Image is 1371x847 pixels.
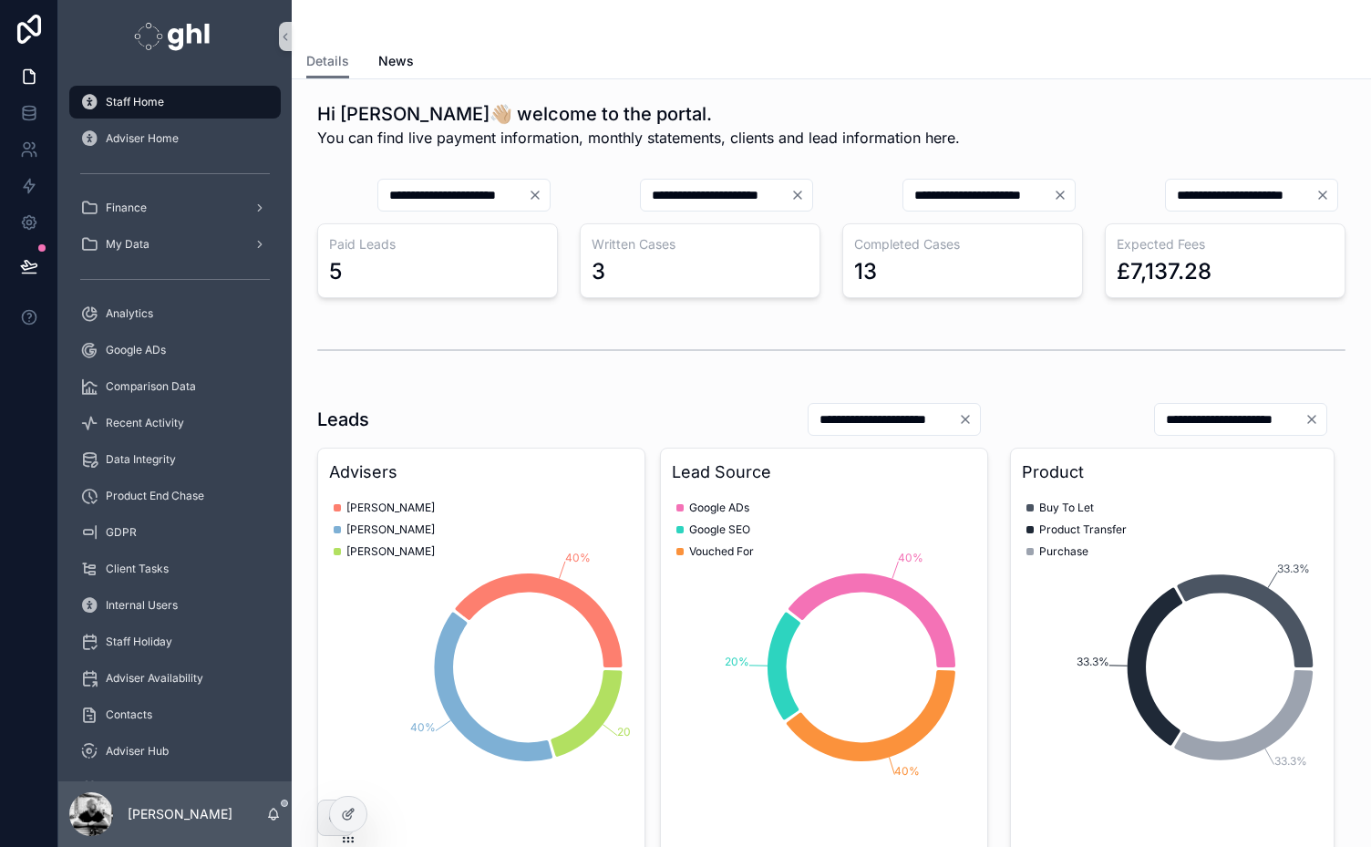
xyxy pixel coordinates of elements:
tspan: 33.3% [1274,754,1307,768]
div: 3 [592,257,605,286]
span: Staff Holiday [106,635,172,649]
a: Data Integrity [69,443,281,476]
div: 13 [854,257,877,286]
span: Meet The Team [106,780,187,795]
div: 5 [329,257,342,286]
tspan: 40% [895,764,921,778]
div: chart [329,492,634,842]
a: Details [306,45,349,79]
a: GDPR [69,516,281,549]
button: Clear [1315,188,1337,202]
span: Google ADs [106,343,166,357]
div: scrollable content [58,73,292,781]
span: Internal Users [106,598,178,613]
span: My Data [106,237,149,252]
a: Client Tasks [69,553,281,585]
span: Product Transfer [1039,522,1127,537]
span: Google SEO [689,522,750,537]
span: Contacts [106,708,152,722]
button: Clear [790,188,812,202]
div: £7,137.28 [1117,257,1211,286]
span: Staff Home [106,95,164,109]
h3: Completed Cases [854,235,1071,253]
a: Product End Chase [69,480,281,512]
span: [PERSON_NAME] [346,501,435,515]
h3: Paid Leads [329,235,546,253]
h1: Leads [317,407,369,432]
span: GDPR [106,525,137,540]
span: Vouched For [689,544,754,559]
span: You can find live payment information, monthly statements, clients and lead information here. [317,127,960,149]
a: Google ADs [69,334,281,367]
span: Finance [106,201,147,215]
button: Clear [958,412,980,427]
div: chart [672,492,976,842]
a: Finance [69,191,281,224]
h3: Product [1022,460,1323,485]
a: Adviser Home [69,122,281,155]
div: chart [1022,492,1323,842]
button: Clear [1304,412,1326,427]
h3: Expected Fees [1117,235,1334,253]
tspan: 33.3% [1278,562,1311,575]
a: Contacts [69,698,281,731]
h3: Advisers [329,460,634,485]
span: News [378,52,414,70]
span: Details [306,52,349,70]
a: My Data [69,228,281,261]
img: App logo [134,22,215,51]
tspan: 40% [410,720,436,734]
span: Recent Activity [106,416,184,430]
p: [PERSON_NAME] [128,805,232,823]
tspan: 20% [617,725,642,739]
a: Meet The Team [69,771,281,804]
tspan: 40% [565,551,591,564]
span: Data Integrity [106,452,176,467]
span: Buy To Let [1039,501,1094,515]
h3: Written Cases [592,235,809,253]
span: Google ADs [689,501,749,515]
tspan: 40% [899,551,924,564]
button: Clear [528,188,550,202]
a: Staff Home [69,86,281,119]
a: Internal Users [69,589,281,622]
a: Comparison Data [69,370,281,403]
span: Client Tasks [106,562,169,576]
a: Adviser Availability [69,662,281,695]
span: Adviser Availability [106,671,203,686]
span: Purchase [1039,544,1088,559]
h3: Lead Source [672,460,976,485]
span: [PERSON_NAME] [346,522,435,537]
span: Adviser Home [106,131,179,146]
a: Recent Activity [69,407,281,439]
button: Clear [1053,188,1075,202]
span: Analytics [106,306,153,321]
span: Adviser Hub [106,744,169,759]
a: News [378,45,414,81]
a: Staff Holiday [69,625,281,658]
span: Product End Chase [106,489,204,503]
a: Adviser Hub [69,735,281,768]
span: Comparison Data [106,379,196,394]
a: Analytics [69,297,281,330]
span: [PERSON_NAME] [346,544,435,559]
h1: Hi [PERSON_NAME]👋🏼 welcome to the portal. [317,101,960,127]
